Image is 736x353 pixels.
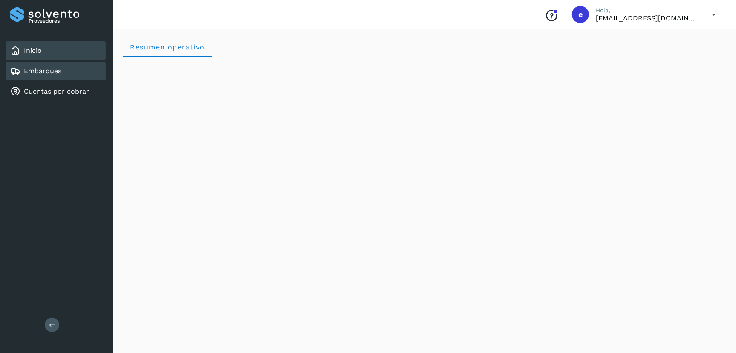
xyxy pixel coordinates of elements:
div: Inicio [6,41,106,60]
p: ebenezer5009@gmail.com [596,14,698,22]
div: Cuentas por cobrar [6,82,106,101]
a: Embarques [24,67,61,75]
a: Cuentas por cobrar [24,87,89,95]
a: Inicio [24,46,42,55]
span: Resumen operativo [130,43,205,51]
div: Embarques [6,62,106,80]
p: Proveedores [29,18,102,24]
p: Hola, [596,7,698,14]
